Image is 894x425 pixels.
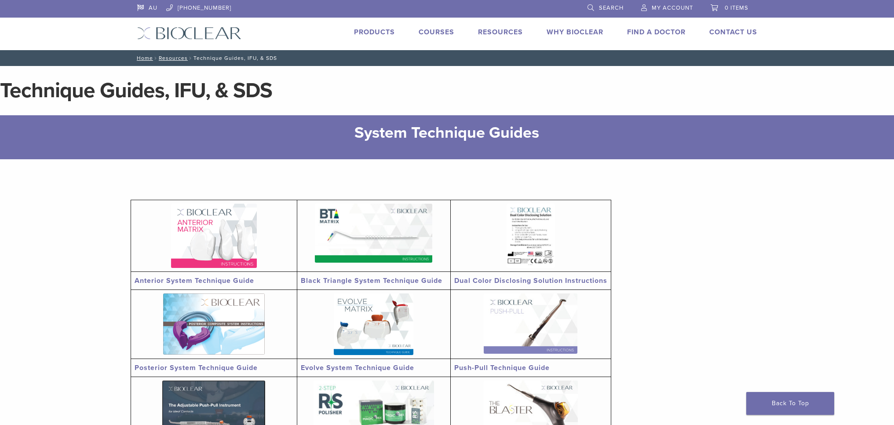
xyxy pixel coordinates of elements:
a: Anterior System Technique Guide [135,276,254,285]
img: Bioclear [137,27,241,40]
a: Back To Top [746,392,834,415]
a: Posterior System Technique Guide [135,363,258,372]
span: My Account [652,4,693,11]
a: Why Bioclear [547,28,603,37]
a: Courses [419,28,454,37]
span: 0 items [725,4,748,11]
a: Contact Us [709,28,757,37]
a: Find A Doctor [627,28,686,37]
span: / [153,56,159,60]
a: Push-Pull Technique Guide [454,363,550,372]
a: Products [354,28,395,37]
a: Resources [159,55,188,61]
span: Search [599,4,624,11]
span: / [188,56,193,60]
a: Resources [478,28,523,37]
a: Black Triangle System Technique Guide [301,276,442,285]
a: Dual Color Disclosing Solution Instructions [454,276,607,285]
nav: Technique Guides, IFU, & SDS [131,50,764,66]
a: Home [134,55,153,61]
a: Evolve System Technique Guide [301,363,414,372]
h2: System Technique Guides [156,122,738,143]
